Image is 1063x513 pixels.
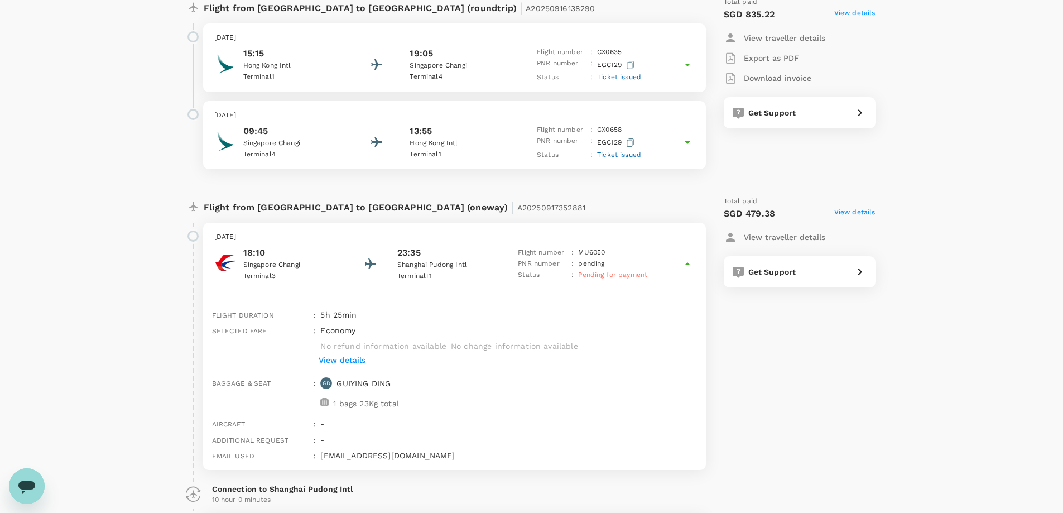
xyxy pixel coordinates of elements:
[590,150,593,161] p: :
[320,398,329,406] img: baggage-icon
[212,437,289,444] span: Additional request
[597,73,641,81] span: Ticket issued
[320,309,696,320] p: 5h 25min
[571,247,574,258] p: :
[212,420,245,428] span: Aircraft
[744,32,825,44] p: View traveller details
[518,247,567,258] p: Flight number
[748,267,796,276] span: Get Support
[744,52,799,64] p: Export as PDF
[724,28,825,48] button: View traveller details
[214,110,695,121] p: [DATE]
[571,270,574,281] p: :
[243,246,344,260] p: 18:10
[537,47,586,58] p: Flight number
[212,327,267,335] span: Selected fare
[397,260,498,271] p: Shanghai Pudong Intl
[724,68,811,88] button: Download invoice
[578,258,604,270] p: pending
[537,58,586,72] p: PNR number
[590,136,593,150] p: :
[571,258,574,270] p: :
[214,130,237,152] img: Cathay Pacific Airways
[214,232,695,243] p: [DATE]
[724,48,799,68] button: Export as PDF
[316,430,696,445] div: -
[333,398,399,409] p: 1 bags 23Kg total
[597,124,622,136] p: CX 0658
[243,124,344,138] p: 09:45
[578,271,647,279] span: Pending for payment
[597,136,637,150] p: EGCI29
[597,58,637,72] p: EGCI29
[214,32,695,44] p: [DATE]
[243,138,344,149] p: Singapore Changi
[212,495,697,506] p: 10 hour 0 minutes
[214,252,237,274] img: China Eastern Airlines
[316,414,696,429] div: -
[410,138,510,149] p: Hong Kong Intl
[214,52,237,75] img: Cathay Pacific Airways
[451,341,578,352] p: No change information available
[537,72,586,83] p: Status
[397,271,498,282] p: Terminal T1
[724,227,825,247] button: View traveller details
[309,320,316,373] div: :
[243,260,344,271] p: Singapore Changi
[316,352,368,368] button: View details
[212,483,697,495] p: Connection to Shanghai Pudong Intl
[212,380,271,387] span: Baggage & seat
[243,47,344,60] p: 15:15
[834,207,876,220] span: View details
[590,124,593,136] p: :
[518,270,567,281] p: Status
[590,72,593,83] p: :
[517,203,585,212] span: A20250917352881
[243,271,344,282] p: Terminal 3
[410,60,510,71] p: Singapore Changi
[724,207,776,220] p: SGD 479.38
[320,325,355,336] p: economy
[212,452,255,460] span: Email used
[410,71,510,83] p: Terminal 4
[526,4,595,13] span: A20250916138290
[309,414,316,429] div: :
[578,247,605,258] p: MU 6050
[319,354,365,366] p: View details
[744,232,825,243] p: View traveller details
[410,124,432,138] p: 13:55
[212,311,274,319] span: Flight duration
[724,8,775,21] p: SGD 835.22
[309,445,316,461] div: :
[243,149,344,160] p: Terminal 4
[537,150,586,161] p: Status
[320,341,446,352] p: No refund information available
[323,380,330,387] p: GD
[243,60,344,71] p: Hong Kong Intl
[309,373,316,414] div: :
[511,199,514,215] span: |
[410,149,510,160] p: Terminal 1
[9,468,45,504] iframe: Button to launch messaging window
[243,71,344,83] p: Terminal 1
[410,47,433,60] p: 19:05
[744,73,811,84] p: Download invoice
[537,136,586,150] p: PNR number
[590,47,593,58] p: :
[518,258,567,270] p: PNR number
[597,47,622,58] p: CX 0635
[537,124,586,136] p: Flight number
[204,196,586,216] p: Flight from [GEOGRAPHIC_DATA] to [GEOGRAPHIC_DATA] (oneway)
[309,430,316,445] div: :
[320,450,696,461] p: [EMAIL_ADDRESS][DOMAIN_NAME]
[309,305,316,320] div: :
[590,58,593,72] p: :
[597,151,641,159] span: Ticket issued
[336,378,391,389] p: GUIYING DING
[724,196,758,207] span: Total paid
[748,108,796,117] span: Get Support
[834,8,876,21] span: View details
[397,246,421,260] p: 23:35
